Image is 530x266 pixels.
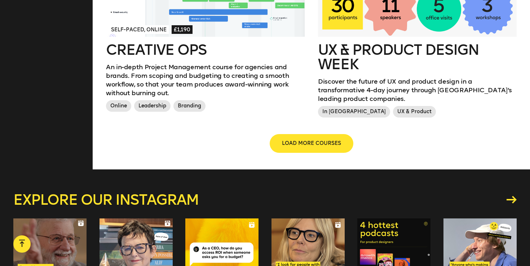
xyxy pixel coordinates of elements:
h2: Creative Ops [106,43,305,57]
span: In [GEOGRAPHIC_DATA] [318,106,390,118]
span: Leadership [134,100,171,112]
span: LOAD MORE COURSES [282,140,341,147]
a: Explore our instagram [13,192,517,207]
span: Branding [173,100,206,112]
button: LOAD MORE COURSES [270,135,353,152]
span: UX & Product [393,106,436,118]
span: £1,190 [172,25,193,34]
span: Online [106,100,131,112]
p: Discover the future of UX and product design in a transformative 4-day journey through [GEOGRAPHI... [318,77,517,103]
h2: UX & Product Design Week [318,43,517,71]
span: Self-paced, Online [109,25,169,34]
p: An in-depth Project Management course for agencies and brands. From scoping and budgeting to crea... [106,63,305,97]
